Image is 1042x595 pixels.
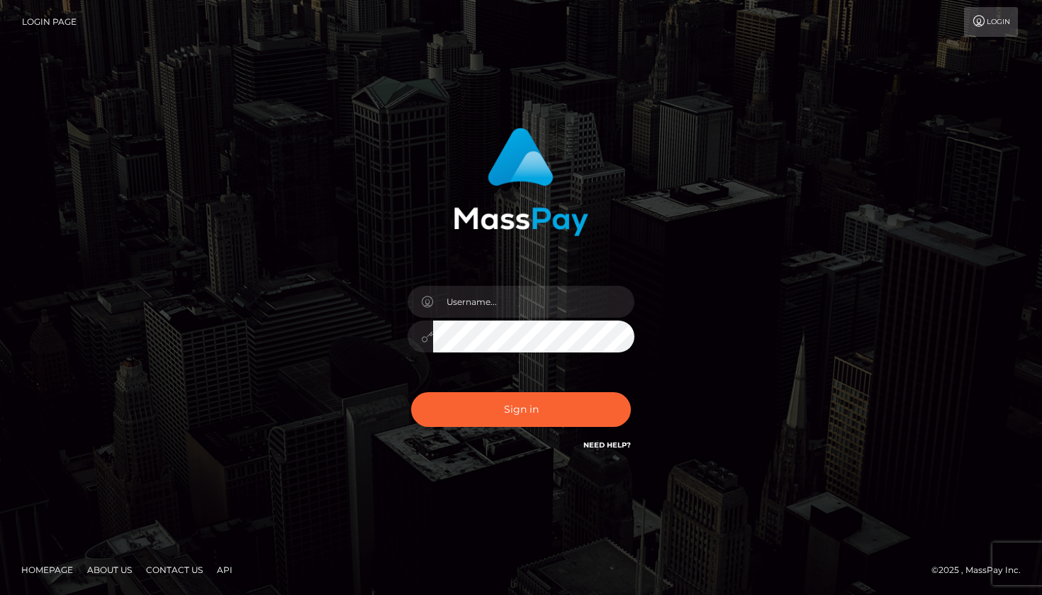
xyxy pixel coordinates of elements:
input: Username... [433,286,634,318]
a: Login Page [22,7,77,37]
img: MassPay Login [454,128,588,236]
a: Need Help? [583,440,631,450]
a: Contact Us [140,559,208,581]
div: © 2025 , MassPay Inc. [931,562,1031,578]
a: Homepage [16,559,79,581]
a: Login [964,7,1018,37]
button: Sign in [411,392,631,427]
a: API [211,559,238,581]
a: About Us [82,559,138,581]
